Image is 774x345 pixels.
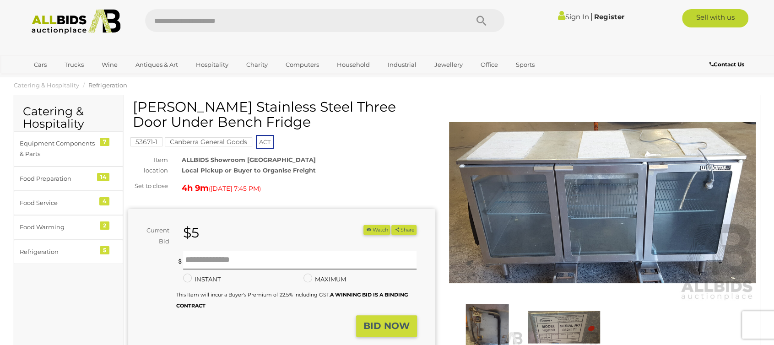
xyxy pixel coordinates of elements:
div: 5 [100,246,109,254]
a: Office [475,57,504,72]
div: 14 [97,173,109,181]
div: Food Warming [20,222,95,232]
label: MAXIMUM [303,274,346,285]
a: Refrigeration [88,81,127,89]
strong: $5 [183,224,199,241]
img: Allbids.com.au [27,9,126,34]
a: Refrigeration 5 [14,240,123,264]
div: 4 [99,197,109,205]
strong: 4h 9m [182,183,209,193]
a: Canberra General Goods [165,138,252,146]
a: Food Preparation 14 [14,167,123,191]
a: Charity [240,57,274,72]
a: Food Service 4 [14,191,123,215]
button: BID NOW [356,315,417,337]
div: Set to close [121,181,175,191]
button: Share [391,225,417,235]
div: Item location [121,155,175,176]
a: Trucks [59,57,90,72]
a: Food Warming 2 [14,215,123,239]
strong: ALLBIDS Showroom [GEOGRAPHIC_DATA] [182,156,316,163]
strong: BID NOW [363,320,410,331]
li: Watch this item [363,225,390,235]
div: Food Service [20,198,95,208]
a: Sell with us [682,9,748,27]
a: Sign In [558,12,589,21]
a: Contact Us [709,59,746,70]
strong: Local Pickup or Buyer to Organise Freight [182,167,316,174]
a: Wine [96,57,124,72]
div: Food Preparation [20,173,95,184]
button: Search [459,9,504,32]
span: [DATE] 7:45 PM [211,184,259,193]
img: Williams Stainless Steel Three Door Under Bench Fridge [449,104,756,302]
a: Equipment Components & Parts 7 [14,131,123,167]
a: Household [331,57,376,72]
a: Sports [510,57,541,72]
a: Industrial [382,57,422,72]
a: Cars [28,57,53,72]
a: Register [594,12,624,21]
b: A WINNING BID IS A BINDING CONTRACT [176,291,408,308]
div: 2 [100,221,109,230]
h1: [PERSON_NAME] Stainless Steel Three Door Under Bench Fridge [133,99,433,129]
label: INSTANT [183,274,221,285]
a: Catering & Hospitality [14,81,79,89]
span: ( ) [209,185,261,192]
a: [GEOGRAPHIC_DATA] [28,72,105,87]
mark: Canberra General Goods [165,137,252,146]
a: Computers [280,57,325,72]
span: | [590,11,593,22]
small: This Item will incur a Buyer's Premium of 22.5% including GST. [176,291,408,308]
h2: Catering & Hospitality [23,105,114,130]
a: Jewellery [428,57,469,72]
div: Refrigeration [20,247,95,257]
a: Antiques & Art [130,57,184,72]
a: Hospitality [190,57,234,72]
mark: 53671-1 [130,137,162,146]
a: 53671-1 [130,138,162,146]
div: Current Bid [128,225,176,247]
b: Contact Us [709,61,744,68]
span: ACT [256,135,274,149]
button: Watch [363,225,390,235]
div: 7 [100,138,109,146]
div: Equipment Components & Parts [20,138,95,160]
